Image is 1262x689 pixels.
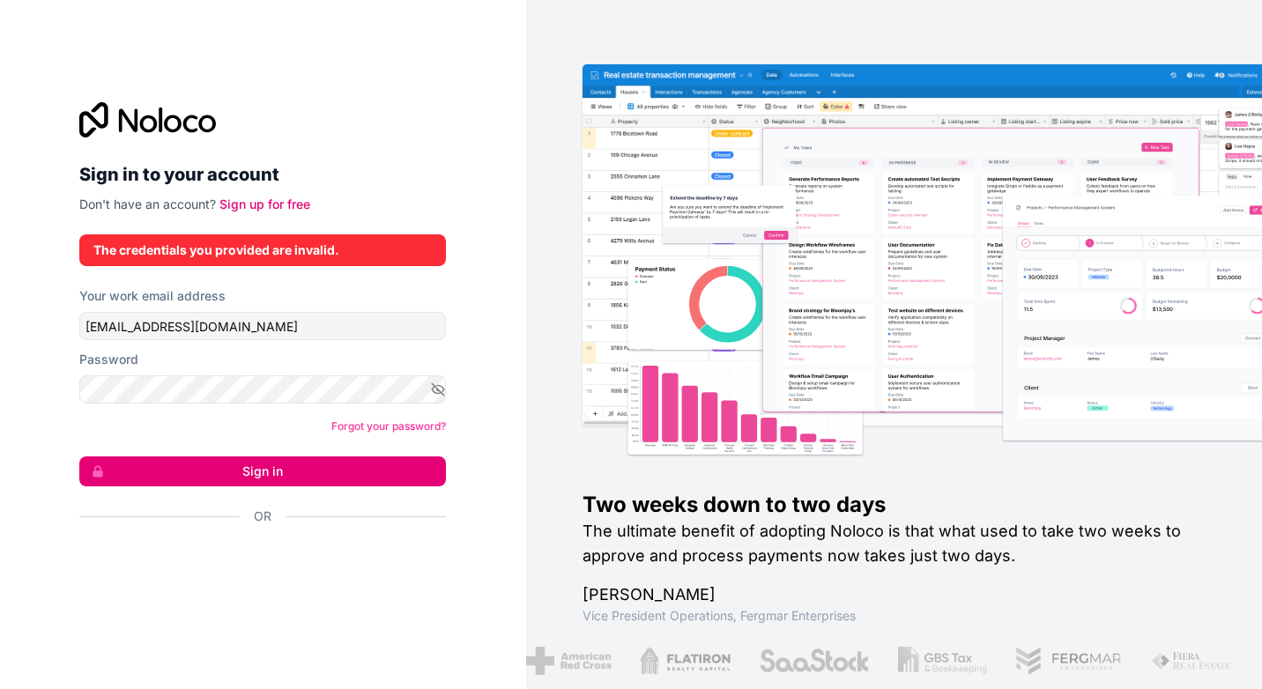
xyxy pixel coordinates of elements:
[79,196,216,211] span: Don't have an account?
[79,456,446,486] button: Sign in
[446,647,531,675] img: /assets/american-red-cross-BAupjrZR.png
[583,582,1206,607] h1: [PERSON_NAME]
[560,647,651,675] img: /assets/flatiron-C8eUkumj.png
[679,647,791,675] img: /assets/saastock-C6Zbiodz.png
[79,287,226,305] label: Your work email address
[583,491,1206,519] h1: Two weeks down to two days
[79,351,138,368] label: Password
[79,159,446,190] h2: Sign in to your account
[71,545,441,583] iframe: Sign in with Google Button
[79,375,446,404] input: Password
[254,507,271,525] span: Or
[331,419,446,433] a: Forgot your password?
[1072,647,1154,675] img: /assets/fiera-fwj2N5v4.png
[93,241,432,259] div: The credentials you provided are invalid.
[818,647,907,675] img: /assets/gbstax-C-GtDUiK.png
[219,196,310,211] a: Sign up for free
[79,312,446,340] input: Email address
[936,647,1043,675] img: /assets/fergmar-CudnrXN5.png
[583,519,1206,568] h2: The ultimate benefit of adopting Noloco is that what used to take two weeks to approve and proces...
[583,607,1206,625] h1: Vice President Operations , Fergmar Enterprises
